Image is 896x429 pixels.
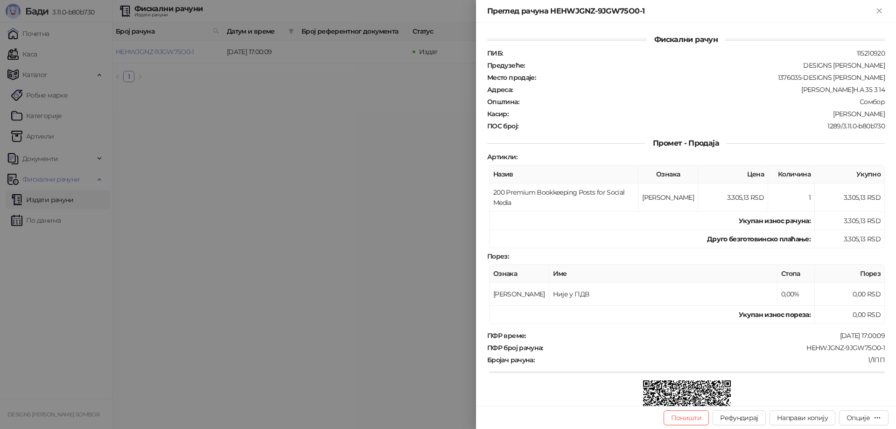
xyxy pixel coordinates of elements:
[815,306,885,324] td: 0,00 RSD
[535,356,886,364] div: 1/1ПП
[739,217,811,225] strong: Укупан износ рачуна :
[777,414,828,422] span: Направи копију
[664,410,709,425] button: Поништи
[520,98,886,106] div: Сомбор
[487,122,518,130] strong: ПОС број :
[537,73,886,82] div: 1376035-DESIGNS [PERSON_NAME]
[777,283,815,306] td: 0,00%
[638,183,698,212] td: [PERSON_NAME]
[847,414,870,422] div: Опције
[645,139,727,148] span: Промет - Продаја
[647,35,725,44] span: Фискални рачун
[815,183,885,212] td: 3.305,13 RSD
[638,165,698,183] th: Ознака
[487,110,508,118] strong: Касир :
[768,165,815,183] th: Количина
[815,212,885,230] td: 3.305,13 RSD
[713,410,766,425] button: Рефундирај
[487,98,519,106] strong: Општина :
[874,6,885,17] button: Close
[487,73,536,82] strong: Место продаје :
[698,165,768,183] th: Цена
[487,85,513,94] strong: Адреса :
[526,61,886,70] div: DESIGNS [PERSON_NAME]
[487,252,509,260] strong: Порез :
[514,85,886,94] div: [PERSON_NAME]Н.А 35 3 14
[707,235,811,243] strong: Друго безготовинско плаћање :
[770,410,835,425] button: Направи копију
[527,331,886,340] div: [DATE] 17:00:09
[815,283,885,306] td: 0,00 RSD
[815,230,885,248] td: 3.305,13 RSD
[839,410,889,425] button: Опције
[815,165,885,183] th: Укупно
[490,165,638,183] th: Назив
[487,356,534,364] strong: Бројач рачуна :
[487,153,517,161] strong: Артикли :
[815,265,885,283] th: Порез
[549,265,777,283] th: Име
[487,331,526,340] strong: ПФР време :
[509,110,886,118] div: [PERSON_NAME]
[739,310,811,319] strong: Укупан износ пореза:
[490,265,549,283] th: Ознака
[698,183,768,212] td: 3.305,13 RSD
[549,283,777,306] td: Није у ПДВ
[487,6,874,17] div: Преглед рачуна HEHWJGNZ-9JGW75O0-1
[519,122,886,130] div: 1289/3.11.0-b80b730
[490,183,638,212] td: 200 Premium Bookkeeping Posts for Social Media
[768,183,815,212] td: 1
[777,265,815,283] th: Стопа
[487,49,503,57] strong: ПИБ :
[544,344,886,352] div: HEHWJGNZ-9JGW75O0-1
[487,61,525,70] strong: Предузеће :
[504,49,886,57] div: 115210920
[487,344,543,352] strong: ПФР број рачуна :
[490,283,549,306] td: [PERSON_NAME]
